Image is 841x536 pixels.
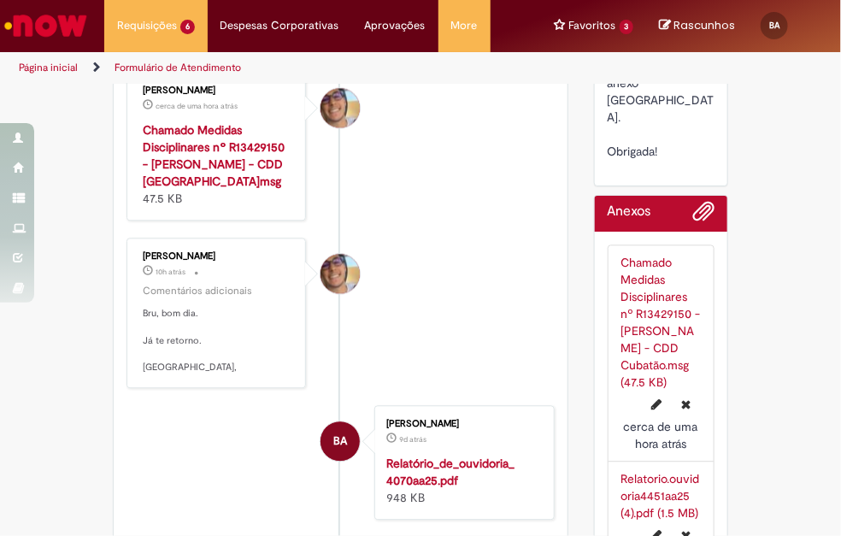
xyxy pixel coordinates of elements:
[671,391,701,418] button: Excluir Chamado Medidas Disciplinares nº R13429150 - THIERRY THALLES SANCHEZ DE AGUIAR - CDD Cuba...
[608,204,651,220] h2: Anexos
[621,471,700,521] a: Relatorio.ouvidoria4451aa25 (4).pdf (1.5 MB)
[386,456,515,488] a: Relatório_de_ouvidoria_ 4070aa25.pdf
[451,17,478,34] span: More
[117,17,177,34] span: Requisições
[143,284,252,298] small: Comentários adicionais
[143,251,292,262] div: [PERSON_NAME]
[143,121,292,207] div: 47.5 KB
[2,9,90,43] img: ServiceNow
[321,254,360,293] div: Pedro Henrique De Oliveira Alves
[156,267,185,277] time: 27/08/2025 08:26:03
[143,122,285,189] a: Chamado Medidas Disciplinares nº R13429150 - [PERSON_NAME] - CDD [GEOGRAPHIC_DATA]msg
[621,255,701,390] a: Chamado Medidas Disciplinares nº R13429150 - [PERSON_NAME] - CDD Cubatão.msg (47.5 KB)
[156,267,185,277] span: 10h atrás
[399,434,426,445] time: 19/08/2025 15:07:45
[769,20,779,31] span: BA
[365,17,426,34] span: Aprovações
[386,419,536,429] div: [PERSON_NAME]
[143,85,292,96] div: [PERSON_NAME]
[19,61,78,74] a: Página inicial
[569,17,616,34] span: Favoritos
[180,20,195,34] span: 6
[673,17,735,33] span: Rascunhos
[620,20,634,34] span: 3
[692,200,715,231] button: Adicionar anexos
[115,61,241,74] a: Formulário de Atendimento
[156,101,238,111] time: 27/08/2025 17:11:16
[321,421,360,461] div: Bruna Barreto Porto Andrade
[321,88,360,127] div: Pedro Henrique De Oliveira Alves
[659,17,735,33] a: No momento, sua lista de rascunhos tem 0 Itens
[221,17,339,34] span: Despesas Corporativas
[143,307,292,374] p: Bru, bom dia. Já te retorno. [GEOGRAPHIC_DATA],
[399,434,426,445] span: 9d atrás
[386,455,536,506] div: 948 KB
[156,101,238,111] span: cerca de uma hora atrás
[13,52,408,84] ul: Trilhas de página
[333,421,347,462] span: BA
[624,419,698,451] time: 27/08/2025 17:11:16
[624,419,698,451] span: cerca de uma hora atrás
[641,391,672,418] button: Editar nome de arquivo Chamado Medidas Disciplinares nº R13429150 - THIERRY THALLES SANCHEZ DE AG...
